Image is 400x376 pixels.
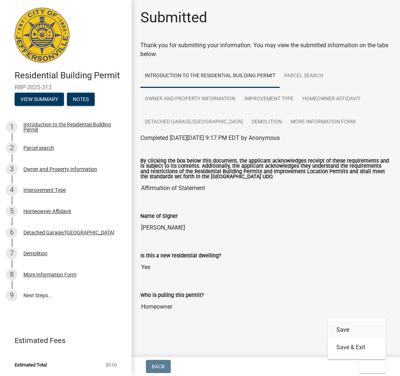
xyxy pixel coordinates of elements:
[6,205,18,217] div: 5
[23,145,54,150] div: Parcel search
[23,251,48,256] div: Demolition
[15,97,64,103] wm-modal-confirm: Summary
[140,214,178,219] label: Name of Signer
[6,142,18,154] div: 2
[15,362,47,367] span: Estimated Total
[140,88,240,111] a: Owner and Property Information
[140,64,280,88] a: Introduction to the Residential Building Permit
[6,163,18,175] div: 3
[328,321,386,339] button: Save
[23,122,120,132] div: Introduction to the Residential Building Permit
[6,333,120,348] a: Estimated Fees
[286,111,360,134] a: More Information Form
[240,88,298,111] a: Improvement Type
[328,318,386,359] div: Exit
[23,187,66,193] div: Improvement Type
[298,88,365,111] a: Homeowner Affidavit
[328,339,386,356] button: Save & Exit
[140,41,391,59] div: Thank you for submitting your information. You may view the submitted information on the tabs below.
[6,290,18,301] div: 9
[140,293,204,298] label: Who is pulling this permit?
[23,209,71,214] div: Homeowner Affidavit
[15,8,69,63] img: City of Jeffersonville, Indiana
[280,64,328,88] a: Parcel search
[6,269,18,280] div: 8
[106,362,117,367] span: $0.00
[146,360,171,373] button: Back
[6,184,18,196] div: 4
[359,360,386,373] button: Exit
[140,134,280,141] span: Completed [DATE][DATE] 9:17 PM EDT by Anonymous
[67,93,95,106] button: Notes
[365,364,376,369] span: Exit
[15,70,126,81] h4: Residential Building Permit
[140,253,221,258] label: Is this a new residential dwelling?
[15,84,117,91] span: RBP-2025-313
[23,272,76,277] div: More Information Form
[23,167,97,172] div: Owner and Property Information
[140,159,391,180] label: By clicking the box below this document, the applicant acknowledges receipt of these requirements...
[67,97,95,103] wm-modal-confirm: Notes
[152,364,165,369] span: Back
[6,247,18,259] div: 7
[140,111,247,134] a: Detached Garage/[GEOGRAPHIC_DATA]
[140,9,207,26] h1: Submitted
[23,230,114,235] div: Detached Garage/[GEOGRAPHIC_DATA]
[15,93,64,106] button: View Summary
[6,227,18,238] div: 6
[6,121,18,133] div: 1
[247,111,286,134] a: Demolition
